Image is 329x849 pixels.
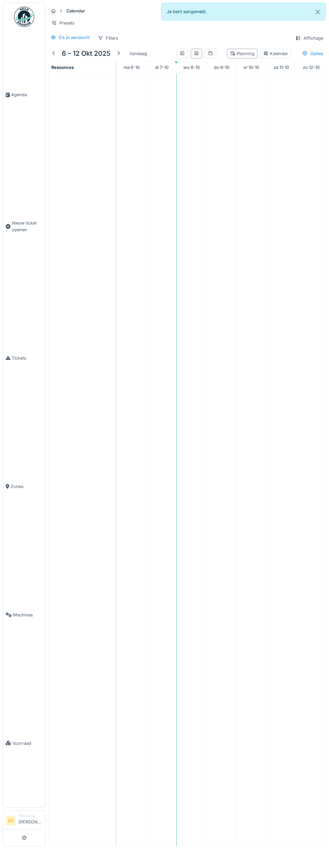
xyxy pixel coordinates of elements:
a: DO Technicus[PERSON_NAME] [6,813,43,830]
a: Tickets [3,294,45,422]
a: 9 oktober 2025 [212,63,231,72]
div: Opties [299,49,326,58]
img: Badge_color-CXgf-gQk.svg [14,7,34,27]
span: Agenda [11,91,43,98]
span: Tickets [12,355,43,361]
div: Technicus [18,813,43,818]
div: Planning [230,50,254,57]
span: Nieuw ticket openen [12,220,43,233]
li: [PERSON_NAME] [18,813,43,828]
a: Machines [3,551,45,679]
a: Agenda [3,31,45,159]
div: Je bent aangemeld. [161,3,326,21]
div: Kalender [263,50,288,57]
a: 11 oktober 2025 [272,63,291,72]
button: Close [310,3,325,21]
strong: Calendar [64,8,88,14]
a: 12 oktober 2025 [301,63,321,72]
a: 8 oktober 2025 [182,63,201,72]
a: 6 oktober 2025 [122,63,141,72]
a: 7 oktober 2025 [153,63,170,72]
div: Presets [48,18,78,28]
span: Resources [51,65,74,70]
div: Filters [95,33,121,43]
a: Nieuw ticket openen [3,159,45,294]
a: 10 oktober 2025 [242,63,261,72]
span: Machines [13,612,43,618]
div: Vandaag [127,49,150,58]
a: Voorraad [3,679,45,807]
span: Zones [11,483,43,490]
div: Eis je aandacht [59,34,90,41]
span: Voorraad [12,740,43,746]
h5: 6 – 12 okt 2025 [62,49,110,57]
a: Zones [3,422,45,551]
div: Affichage [292,33,326,43]
li: DO [6,816,16,826]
